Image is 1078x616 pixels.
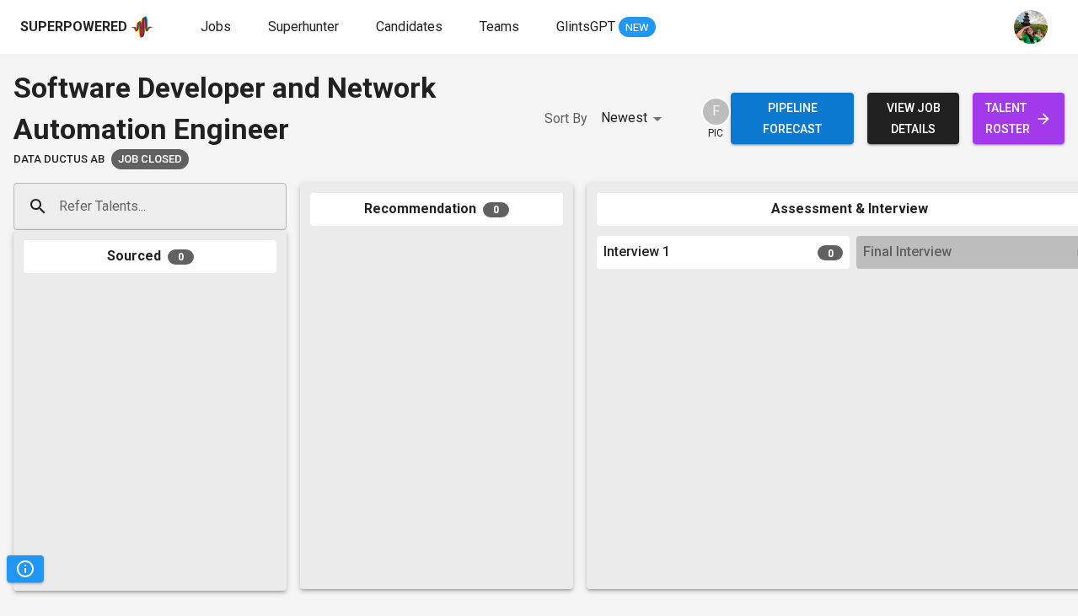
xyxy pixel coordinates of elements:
[480,17,523,38] a: Teams
[603,243,670,262] span: Interview 1
[277,205,281,208] button: Open
[268,19,339,35] span: Superhunter
[13,152,105,168] span: Data Ductus AB
[24,240,276,273] div: Sourced
[483,202,509,217] span: 0
[376,19,442,35] span: Candidates
[168,249,194,265] span: 0
[556,17,656,38] a: GlintsGPT NEW
[973,93,1065,144] a: talent roster
[544,109,587,129] p: Sort By
[7,555,44,582] button: Pipeline Triggers
[867,93,959,144] button: view job details
[111,149,189,169] div: Job already placed by Glints
[701,97,731,126] div: F
[268,17,342,38] a: Superhunter
[701,97,731,141] div: pic
[20,18,127,37] div: Superpowered
[480,19,519,35] span: Teams
[601,108,647,128] p: Newest
[310,193,563,226] div: Recommendation
[13,67,511,149] div: Software Developer and Network Automation Engineer
[744,98,841,139] span: Pipeline forecast
[131,14,153,40] img: app logo
[619,19,656,36] span: NEW
[201,19,231,35] span: Jobs
[863,243,952,262] span: Final Interview
[818,245,843,260] span: 0
[986,98,1051,139] span: talent roster
[201,17,234,38] a: Jobs
[556,19,615,35] span: GlintsGPT
[20,14,153,40] a: Superpoweredapp logo
[111,152,189,168] span: Job Closed
[1014,10,1048,44] img: eva@glints.com
[731,93,855,144] button: Pipeline forecast
[376,17,446,38] a: Candidates
[881,98,946,139] span: view job details
[601,103,668,134] div: Newest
